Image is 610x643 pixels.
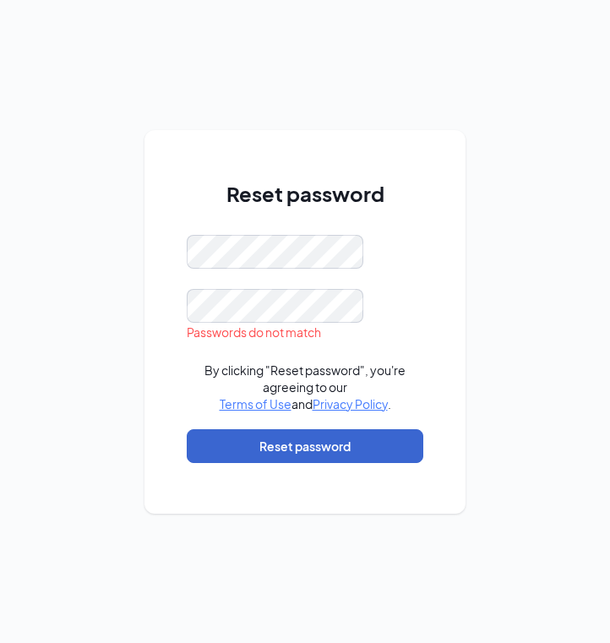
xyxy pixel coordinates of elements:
a: Privacy Policy [313,396,388,411]
div: By clicking "Reset password", you're agreeing to our and . [187,362,423,412]
h1: Reset password [187,179,423,208]
button: Reset password [187,429,423,463]
a: Terms of Use [220,396,291,411]
div: Passwords do not match [187,323,423,341]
